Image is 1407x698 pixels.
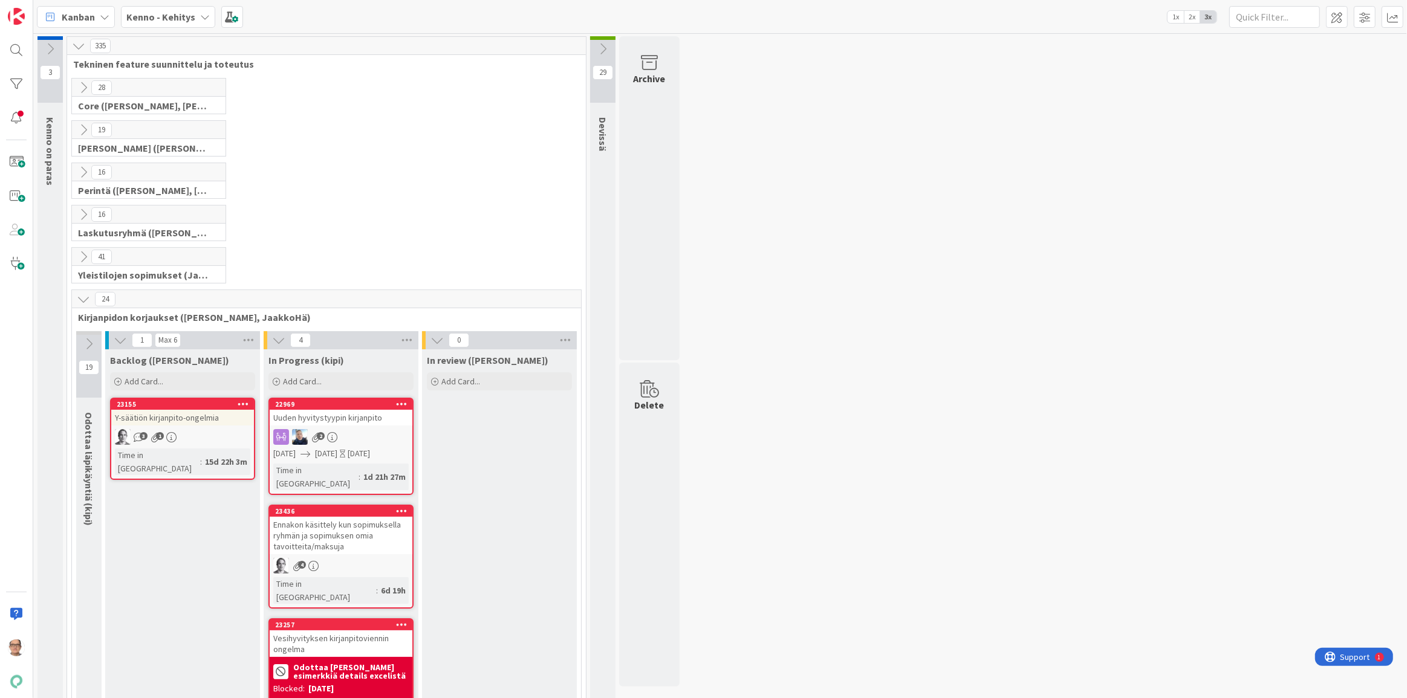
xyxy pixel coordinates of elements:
[115,429,131,445] img: PH
[273,682,305,695] div: Blocked:
[156,432,164,440] span: 1
[78,269,210,281] span: Yleistilojen sopimukset (Jaakko, VilleP, TommiL, Simo)
[115,448,200,475] div: Time in [GEOGRAPHIC_DATA]
[79,360,99,375] span: 19
[111,410,254,425] div: Y-säätiön kirjanpito-ongelmia
[427,354,548,366] span: In review (kipi)
[111,429,254,445] div: PH
[270,517,412,554] div: Ennakon käsittely kun sopimuksella ryhmän ja sopimuksen omia tavoitteita/maksuja
[270,619,412,630] div: 23257
[270,630,412,657] div: Vesihyvityksen kirjanpitoviennin ongelma
[8,8,25,25] img: Visit kanbanzone.com
[140,432,148,440] span: 3
[268,505,414,609] a: 23436Ennakon käsittely kun sopimuksella ryhmän ja sopimuksen omia tavoitteita/maksujaPHTime in [G...
[378,584,409,597] div: 6d 19h
[91,250,112,264] span: 41
[275,621,412,629] div: 23257
[91,207,112,222] span: 16
[359,470,360,483] span: :
[273,577,376,604] div: Time in [GEOGRAPHIC_DATA]
[270,506,412,554] div: 23436Ennakon käsittely kun sopimuksella ryhmän ja sopimuksen omia tavoitteita/maksuja
[90,39,111,53] span: 335
[270,399,412,425] div: 22969Uuden hyvitystyypin kirjanpito
[270,410,412,425] div: Uuden hyvitystyypin kirjanpito
[110,398,255,480] a: 23155Y-säätiön kirjanpito-ongelmiaPHTime in [GEOGRAPHIC_DATA]:15d 22h 3m
[268,354,344,366] span: In Progress (kipi)
[270,619,412,657] div: 23257Vesihyvityksen kirjanpitoviennin ongelma
[360,470,409,483] div: 1d 21h 27m
[635,398,665,412] div: Delete
[1229,6,1320,28] input: Quick Filter...
[78,184,210,196] span: Perintä (Jaakko, PetriH, MikkoV, Pasi)
[441,376,480,387] span: Add Card...
[348,447,370,460] div: [DATE]
[111,399,254,425] div: 23155Y-säätiön kirjanpito-ongelmia
[270,399,412,410] div: 22969
[1168,11,1184,23] span: 1x
[1200,11,1217,23] span: 3x
[117,400,254,409] div: 23155
[270,429,412,445] div: JJ
[40,65,60,80] span: 3
[290,333,311,347] span: 4
[283,376,322,387] span: Add Card...
[275,400,412,409] div: 22969
[95,292,115,306] span: 24
[91,165,112,179] span: 16
[8,673,25,690] img: avatar
[292,429,308,445] img: JJ
[63,5,66,15] div: 1
[91,123,112,137] span: 19
[273,447,296,460] span: [DATE]
[158,337,177,343] div: Max 6
[317,432,325,440] span: 2
[25,2,55,16] span: Support
[273,464,359,490] div: Time in [GEOGRAPHIC_DATA]
[298,561,306,569] span: 4
[78,100,210,112] span: Core (Pasi, Jussi, JaakkoHä, Jyri, Leo, MikkoK, Väinö, MattiH)
[200,455,202,468] span: :
[78,311,566,323] span: Kirjanpidon korjaukset (Jussi, JaakkoHä)
[293,663,409,680] b: Odottaa [PERSON_NAME] esimerkkiä details excelistä
[78,142,210,154] span: Halti (Sebastian, VilleH, Riikka, Antti, MikkoV, PetriH, PetriM)
[273,558,289,574] img: PH
[8,639,25,656] img: PK
[597,117,609,151] span: Devissä
[202,455,250,468] div: 15d 22h 3m
[62,10,95,24] span: Kanban
[83,412,95,526] span: Odottaa läpikäyntiä (kipi)
[270,558,412,574] div: PH
[91,80,112,95] span: 28
[449,333,469,347] span: 0
[1184,11,1200,23] span: 2x
[73,58,571,70] span: Tekninen feature suunnittelu ja toteutus
[376,584,378,597] span: :
[308,682,334,695] div: [DATE]
[268,398,414,495] a: 22969Uuden hyvitystyypin kirjanpitoJJ[DATE][DATE][DATE]Time in [GEOGRAPHIC_DATA]:1d 21h 27m
[78,227,210,239] span: Laskutusryhmä (Antti, Keijo)
[593,65,613,80] span: 29
[634,71,666,86] div: Archive
[315,447,337,460] span: [DATE]
[111,399,254,410] div: 23155
[110,354,229,366] span: Backlog (kipi)
[275,507,412,515] div: 23436
[270,506,412,517] div: 23436
[132,333,152,347] span: 1
[44,117,56,186] span: Kenno on paras
[125,376,163,387] span: Add Card...
[126,11,195,23] b: Kenno - Kehitys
